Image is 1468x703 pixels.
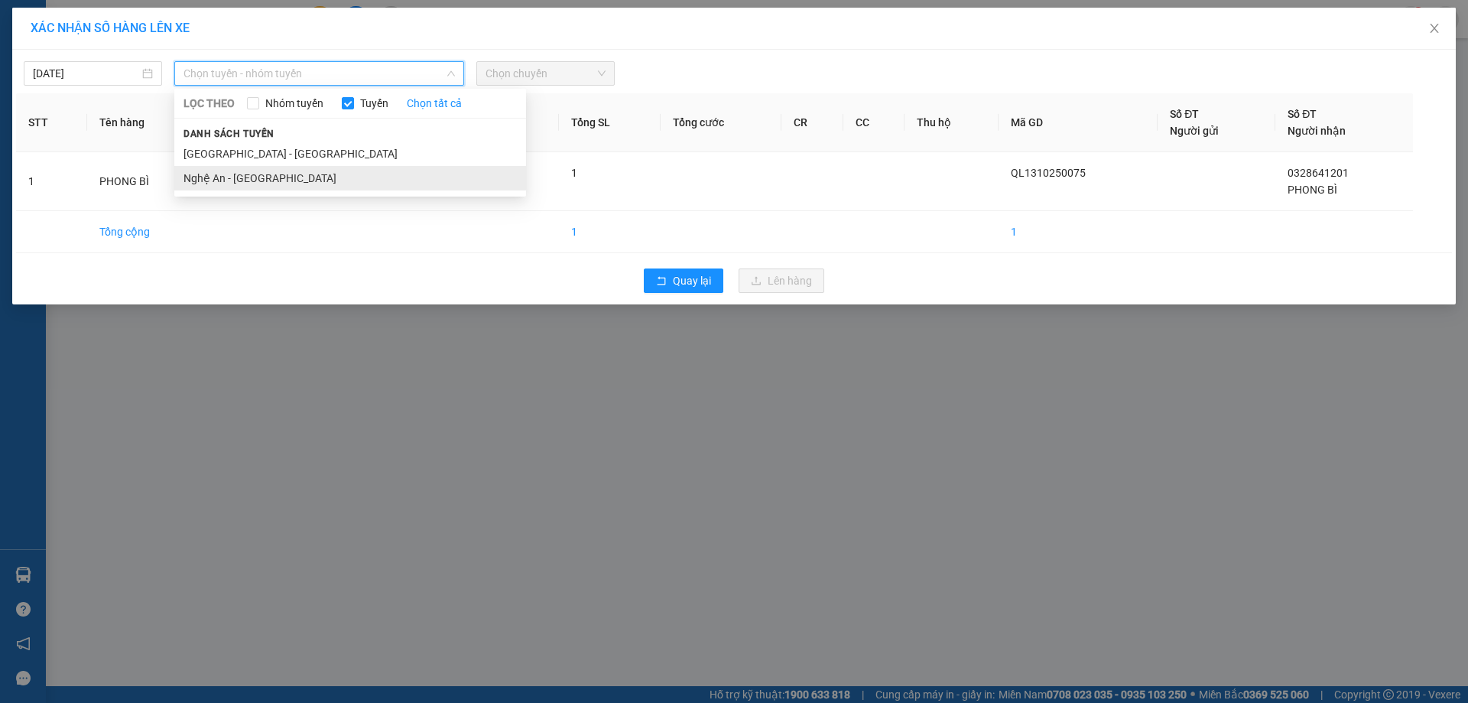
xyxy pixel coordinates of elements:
li: [GEOGRAPHIC_DATA] - [GEOGRAPHIC_DATA] [174,142,526,166]
span: Tuyến [354,95,395,112]
span: down [447,69,456,78]
a: Chọn tất cả [407,95,462,112]
th: Tổng cước [661,93,782,152]
span: rollback [656,275,667,288]
td: PHONG BÌ [87,152,207,211]
span: Người nhận [1288,125,1346,137]
span: Số ĐT [1288,108,1317,120]
span: Chọn chuyến [486,62,606,85]
span: 1 [571,167,577,179]
span: Nhóm tuyến [259,95,330,112]
td: Tổng cộng [87,211,207,253]
span: Quay lại [673,272,711,289]
span: Số ĐT [1170,108,1199,120]
span: 0328641201 [1288,167,1349,179]
th: Thu hộ [905,93,999,152]
span: LỌC THEO [183,95,235,112]
th: Tổng SL [559,93,661,152]
button: Close [1413,8,1456,50]
td: 1 [999,211,1158,253]
span: close [1428,22,1440,34]
td: 1 [559,211,661,253]
span: QL1310250075 [1011,167,1086,179]
th: STT [16,93,87,152]
th: Tên hàng [87,93,207,152]
th: CR [781,93,843,152]
input: 13/10/2025 [33,65,139,82]
li: Nghệ An - [GEOGRAPHIC_DATA] [174,166,526,190]
span: XÁC NHẬN SỐ HÀNG LÊN XE [31,21,190,35]
button: rollbackQuay lại [644,269,723,293]
span: Chọn tuyến - nhóm tuyến [183,62,455,85]
button: uploadLên hàng [739,269,824,293]
th: Mã GD [999,93,1158,152]
span: Danh sách tuyến [174,127,284,141]
th: CC [843,93,905,152]
td: 1 [16,152,87,211]
span: PHONG BÌ [1288,184,1337,196]
span: Người gửi [1170,125,1219,137]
